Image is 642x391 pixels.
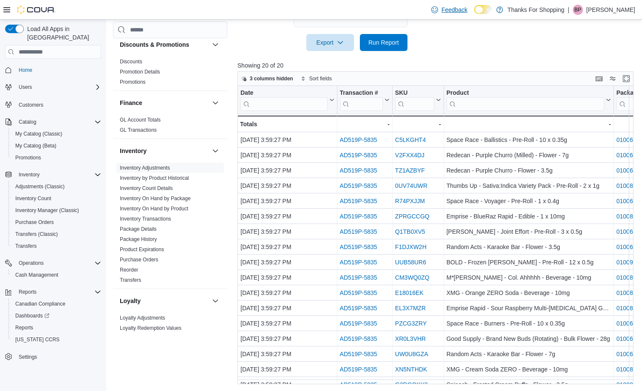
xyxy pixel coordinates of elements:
a: Home [15,65,36,75]
a: G3RGQKY3 [395,381,428,388]
input: Dark Mode [474,5,492,14]
a: F1DJXW2H [395,244,427,250]
button: Transaction # [339,89,389,111]
button: Canadian Compliance [8,298,105,310]
span: Adjustments (Classic) [12,181,101,192]
button: Users [15,82,35,92]
span: Customers [19,102,43,108]
a: Q1TB0XV5 [395,228,425,235]
button: Finance [120,99,209,107]
a: AD519P-5835 [339,136,377,143]
span: Inventory by Product Historical [120,175,189,181]
span: Purchase Orders [12,217,101,227]
a: Transfers [120,277,141,283]
button: Reports [2,286,105,298]
span: Canadian Compliance [15,300,65,307]
span: Cash Management [15,272,58,278]
button: Customers [2,98,105,110]
a: Dashboards [12,311,53,321]
div: BOLD - Frozen [PERSON_NAME] - Pre-Roll - 12 x 0.5g [447,257,611,267]
span: My Catalog (Beta) [12,141,101,151]
p: Showing 20 of 20 [238,61,638,70]
span: Inventory Count [12,193,101,204]
button: Promotions [8,152,105,164]
a: GL Account Totals [120,117,161,123]
span: [US_STATE] CCRS [15,336,59,343]
div: Emprise Rapid - Sour Raspberry Multi-[MEDICAL_DATA] Gummies - Edible - 3 pack [447,303,611,313]
p: Thanks For Shopping [507,5,564,15]
span: Adjustments (Classic) [15,183,65,190]
div: [DATE] 3:59:27 PM [240,349,334,359]
nav: Complex example [5,60,101,385]
a: Purchase Orders [120,257,158,263]
div: Space Race - Ballistics - Pre-Roll - 10 x 0.35g [447,135,611,145]
a: Loyalty Redemption Values [120,325,181,331]
a: Product Expirations [120,246,164,252]
div: Redecan - Purple Churro (Milled) - Flower - 7g [447,150,611,160]
a: Settings [15,352,40,362]
button: My Catalog (Classic) [8,128,105,140]
div: [DATE] 3:59:27 PM [240,380,334,390]
button: Inventory Manager (Classic) [8,204,105,216]
span: Inventory On Hand by Package [120,195,191,202]
a: My Catalog (Beta) [12,141,60,151]
div: [DATE] 3:59:27 PM [240,150,334,160]
span: Dashboards [15,312,49,319]
button: Discounts & Promotions [120,40,209,49]
div: Space Race - Voyager - Pre-Roll - 1 x 0.4g [447,196,611,206]
span: Run Report [368,38,399,47]
a: Transfers [12,241,40,251]
span: Home [19,67,32,74]
div: [DATE] 3:59:27 PM [240,227,334,237]
div: [DATE] 3:59:27 PM [240,135,334,145]
a: AD519P-5835 [339,198,377,204]
button: 3 columns hidden [238,74,297,84]
div: - [339,119,389,129]
a: Package History [120,236,157,242]
a: GL Transactions [120,127,157,133]
div: [DATE] 3:59:27 PM [240,318,334,329]
a: Inventory Manager (Classic) [12,205,82,215]
button: Date [240,89,334,111]
span: My Catalog (Beta) [15,142,57,149]
div: [DATE] 3:59:27 PM [240,288,334,298]
h3: Finance [120,99,142,107]
p: [PERSON_NAME] [586,5,635,15]
span: Transfers [15,243,37,249]
div: [DATE] 3:59:27 PM [240,257,334,267]
a: ZPRGCCGQ [395,213,430,220]
a: AD519P-5835 [339,351,377,357]
a: UW0U8GZA [395,351,428,357]
div: [DATE] 3:59:27 PM [240,303,334,313]
button: Enter fullscreen [621,74,631,84]
a: AD519P-5835 [339,274,377,281]
span: Loyalty Adjustments [120,314,165,321]
a: C5LKGHT4 [395,136,426,143]
a: Feedback [428,1,471,18]
span: Inventory Manager (Classic) [12,205,101,215]
button: Keyboard shortcuts [594,74,604,84]
span: My Catalog (Classic) [15,130,62,137]
span: BP [574,5,581,15]
div: [DATE] 3:59:27 PM [240,211,334,221]
button: Catalog [15,117,40,127]
div: Product [447,89,604,97]
div: [DATE] 3:59:27 PM [240,181,334,191]
div: XMG - Cream Soda ZERO - Beverage - 10mg [447,364,611,374]
span: Catalog [15,117,101,127]
a: Promotions [120,79,146,85]
button: Display options [608,74,618,84]
span: Package History [120,236,157,243]
span: Reports [12,323,101,333]
div: Inventory [113,163,227,289]
button: Catalog [2,116,105,128]
span: Inventory On Hand by Product [120,205,188,212]
div: [PERSON_NAME] - Joint Effort - Pre-Roll - 3 x 0.5g [447,227,611,237]
div: SKU URL [395,89,434,111]
span: Purchase Orders [120,256,158,263]
button: Inventory Count [8,193,105,204]
button: SKU [395,89,441,111]
div: Totals [240,119,334,129]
